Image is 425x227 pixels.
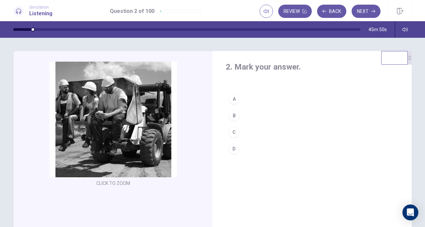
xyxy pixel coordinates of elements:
span: Simulation [29,5,52,10]
button: Review [278,5,312,18]
div: B [229,110,239,121]
span: 45m 50s [369,27,387,32]
div: A [229,94,239,104]
div: Open Intercom Messenger [402,204,418,220]
button: Next [352,5,381,18]
button: C [226,124,398,141]
button: D [226,141,398,157]
h1: Listening [29,10,52,18]
h1: Question 2 of 100 [110,7,154,15]
h4: 2. Mark your answer. [226,62,398,72]
div: D [229,143,239,154]
button: B [226,107,398,124]
div: C [229,127,239,138]
button: Back [317,5,346,18]
button: A [226,91,398,107]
